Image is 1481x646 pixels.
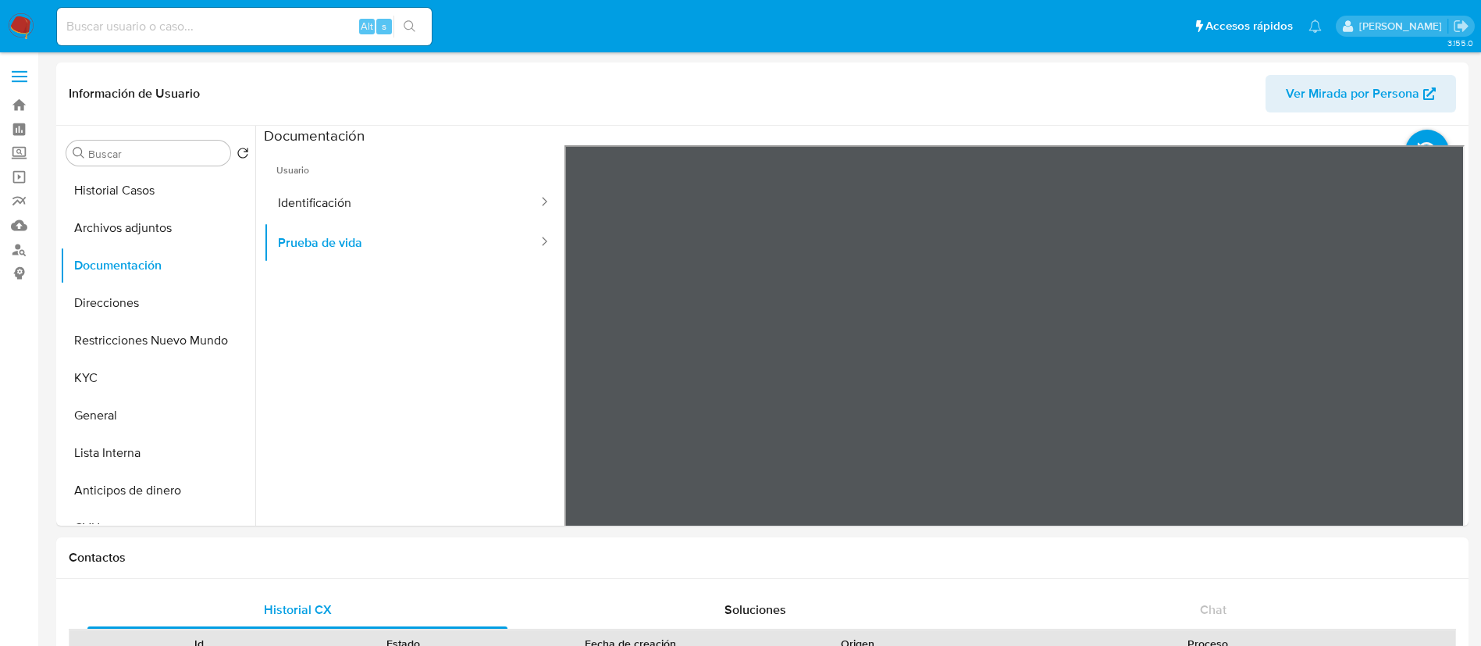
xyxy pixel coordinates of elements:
button: Restricciones Nuevo Mundo [60,322,255,359]
span: Alt [361,19,373,34]
a: Notificaciones [1308,20,1322,33]
button: CVU [60,509,255,547]
button: Buscar [73,147,85,159]
span: s [382,19,386,34]
button: Documentación [60,247,255,284]
h1: Información de Usuario [69,86,200,102]
h1: Contactos [69,550,1456,566]
span: Historial CX [264,601,332,619]
button: General [60,397,255,434]
button: Lista Interna [60,434,255,472]
p: nicolas.duclosson@mercadolibre.com [1359,19,1447,34]
button: KYC [60,359,255,397]
span: Soluciones [724,601,786,619]
span: Chat [1200,601,1226,619]
button: Anticipos de dinero [60,472,255,509]
a: Salir [1453,18,1469,34]
span: Accesos rápidos [1205,18,1293,34]
button: Ver Mirada por Persona [1266,75,1456,112]
span: Ver Mirada por Persona [1286,75,1419,112]
button: Direcciones [60,284,255,322]
input: Buscar usuario o caso... [57,16,432,37]
button: Archivos adjuntos [60,209,255,247]
button: Volver al orden por defecto [237,147,249,164]
button: search-icon [393,16,425,37]
button: Historial Casos [60,172,255,209]
input: Buscar [88,147,224,161]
